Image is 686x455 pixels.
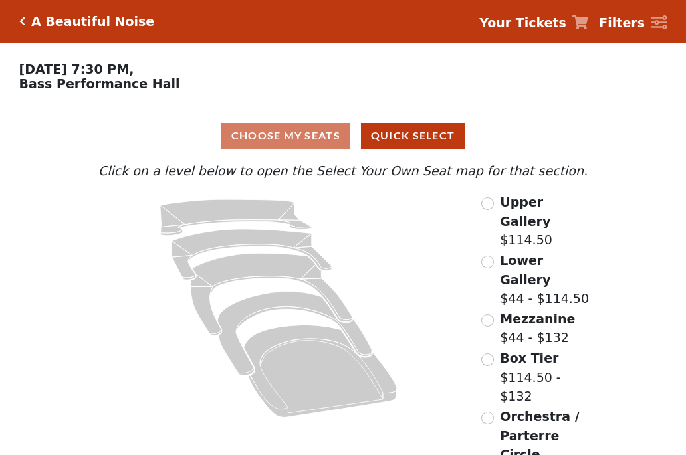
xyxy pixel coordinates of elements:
h5: A Beautiful Noise [31,14,154,29]
a: Your Tickets [479,13,588,33]
span: Box Tier [500,351,558,365]
label: $114.50 - $132 [500,349,591,406]
path: Upper Gallery - Seats Available: 283 [160,199,312,236]
strong: Filters [599,15,645,30]
path: Orchestra / Parterre Circle - Seats Available: 16 [244,325,398,418]
button: Quick Select [361,123,465,149]
a: Filters [599,13,667,33]
strong: Your Tickets [479,15,566,30]
span: Upper Gallery [500,195,550,228]
a: Click here to go back to filters [19,17,25,26]
label: $114.50 [500,193,591,250]
path: Lower Gallery - Seats Available: 49 [172,229,332,280]
label: $44 - $114.50 [500,251,591,308]
span: Lower Gallery [500,253,550,287]
label: $44 - $132 [500,310,575,347]
span: Mezzanine [500,312,575,326]
p: Click on a level below to open the Select Your Own Seat map for that section. [95,161,591,181]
